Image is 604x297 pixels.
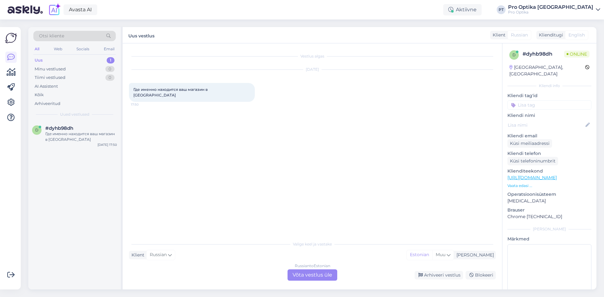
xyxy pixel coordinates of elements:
div: Küsi telefoninumbrit [507,157,558,165]
span: d [512,52,516,57]
div: Arhiveeritud [35,101,60,107]
input: Lisa nimi [508,122,584,129]
div: Arhiveeri vestlus [415,271,463,279]
p: Märkmed [507,236,591,242]
div: PT [497,5,506,14]
img: Askly Logo [5,32,17,44]
p: Kliendi email [507,133,591,139]
div: Socials [75,45,91,53]
div: # dyhb98dh [523,50,564,58]
p: Operatsioonisüsteem [507,191,591,198]
div: [PERSON_NAME] [454,252,494,258]
div: [DATE] 17:50 [98,142,117,147]
div: Kliendi info [507,83,591,89]
div: [PERSON_NAME] [507,226,591,232]
div: Küsi meiliaadressi [507,139,552,148]
span: d [35,128,38,132]
p: Kliendi tag'id [507,92,591,99]
div: Pro Optika [GEOGRAPHIC_DATA] [508,5,593,10]
span: Uued vestlused [60,112,89,117]
div: Где именно находится ваш магазин в [GEOGRAPHIC_DATA] [45,131,117,142]
div: Valige keel ja vastake [129,241,496,247]
span: English [568,32,585,38]
span: Где именно находится ваш магазин в [GEOGRAPHIC_DATA] [133,87,209,97]
div: Minu vestlused [35,66,66,72]
div: Estonian [407,250,432,260]
div: Kõik [35,92,44,98]
div: Aktiivne [443,4,482,15]
div: AI Assistent [35,83,58,90]
div: Pro Optika [508,10,593,15]
label: Uus vestlus [128,31,154,39]
p: Kliendi telefon [507,150,591,157]
span: 17:50 [131,102,154,107]
div: Web [53,45,64,53]
div: Võta vestlus üle [288,269,337,281]
div: 0 [105,66,115,72]
div: Klient [129,252,144,258]
div: [DATE] [129,67,496,72]
div: Tiimi vestlused [35,74,65,81]
div: Uus [35,57,43,63]
p: Vaata edasi ... [507,183,591,189]
span: Russian [150,251,167,258]
div: Russian to Estonian [295,263,330,269]
input: Lisa tag [507,100,591,110]
div: 0 [105,74,115,81]
span: #dyhb98dh [45,125,73,131]
a: Avasta AI [64,4,97,15]
p: Klienditeekond [507,168,591,174]
div: Vestlus algas [129,53,496,59]
p: Brauser [507,207,591,213]
p: Kliendi nimi [507,112,591,119]
div: [GEOGRAPHIC_DATA], [GEOGRAPHIC_DATA] [509,64,585,77]
div: Klient [490,32,506,38]
img: explore-ai [48,3,61,16]
a: [URL][DOMAIN_NAME] [507,175,557,180]
a: Pro Optika [GEOGRAPHIC_DATA]Pro Optika [508,5,600,15]
span: Otsi kliente [39,33,64,39]
span: Muu [436,252,445,257]
p: [MEDICAL_DATA] [507,198,591,204]
span: Russian [511,32,528,38]
div: All [33,45,41,53]
div: 1 [107,57,115,63]
div: Klienditugi [536,32,563,38]
div: Blokeeri [466,271,496,279]
div: Email [103,45,116,53]
p: Chrome [TECHNICAL_ID] [507,213,591,220]
span: Online [564,51,590,58]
